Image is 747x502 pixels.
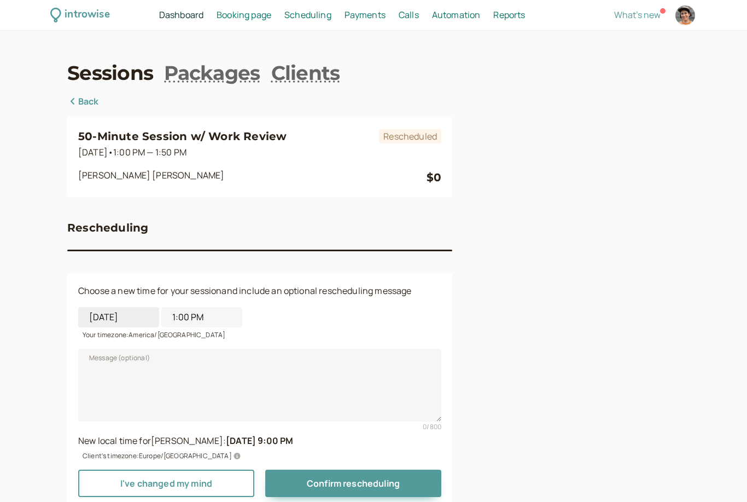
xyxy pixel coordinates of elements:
[67,59,153,86] a: Sessions
[674,4,697,27] a: Account
[164,59,260,86] a: Packages
[161,307,242,327] input: 12:00 AM
[345,8,386,22] a: Payments
[284,9,331,21] span: Scheduling
[159,9,203,21] span: Dashboard
[493,9,525,21] span: Reports
[78,470,254,497] a: I've changed my mind
[432,9,481,21] span: Automation
[67,219,148,236] h3: Rescheduling
[113,146,186,158] span: 1:00 PM — 1:50 PM
[399,8,419,22] a: Calls
[65,7,109,24] div: introwise
[345,9,386,21] span: Payments
[399,9,419,21] span: Calls
[78,284,441,298] p: Choose a new time for your session and include an optional rescheduling message
[432,8,481,22] a: Automation
[50,7,110,24] a: introwise
[78,448,441,461] div: Client's timezone: Europe/[GEOGRAPHIC_DATA]
[307,477,400,489] span: Confirm rescheduling
[226,435,293,447] b: [DATE] 9:00 PM
[427,169,441,186] div: $0
[493,8,525,22] a: Reports
[78,146,186,158] span: [DATE]
[67,95,99,109] a: Back
[159,8,203,22] a: Dashboard
[78,307,159,327] input: Start date
[78,327,441,340] div: Your timezone: America/[GEOGRAPHIC_DATA]
[271,59,340,86] a: Clients
[78,434,441,448] div: New local time for [PERSON_NAME] :
[265,470,441,497] button: Confirm rescheduling
[217,9,271,21] span: Booking page
[78,169,427,186] div: [PERSON_NAME] [PERSON_NAME]
[89,353,150,363] span: Message (optional)
[217,8,271,22] a: Booking page
[614,10,661,20] button: What's new
[614,9,661,21] span: What's new
[78,349,441,421] textarea: Message (optional)
[692,449,747,502] iframe: Chat Widget
[108,146,113,158] span: •
[284,8,331,22] a: Scheduling
[78,128,375,145] h3: 50-Minute Session w/ Work Review
[379,129,441,143] span: Rescheduled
